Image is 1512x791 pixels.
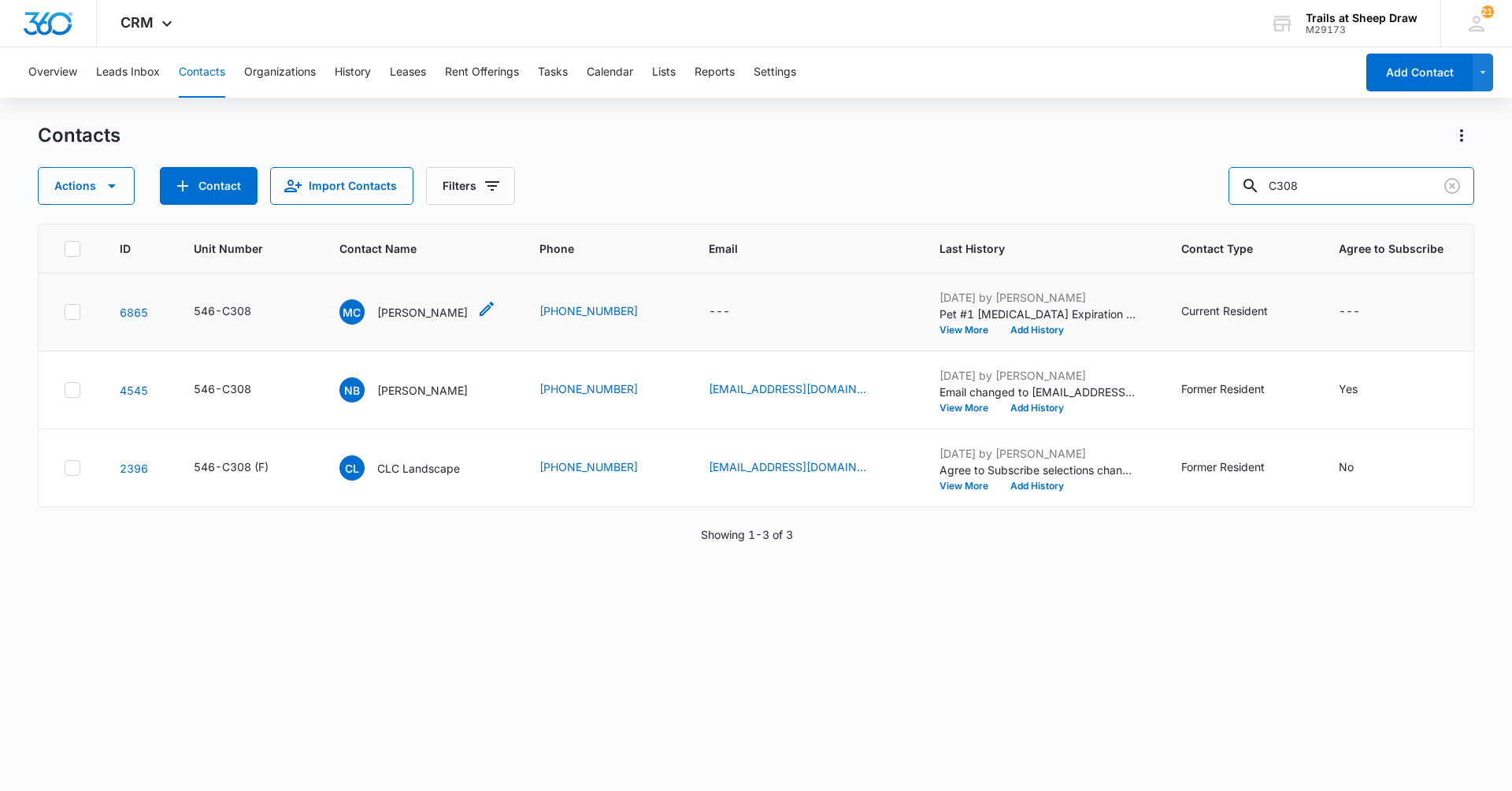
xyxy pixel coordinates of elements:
[1181,459,1265,475] div: Former Resident
[538,47,568,98] button: Tasks
[270,167,413,205] button: Import Contacts
[339,240,480,257] span: Contact Name
[1181,303,1296,321] div: Contact Type - Current Resident - Select to Edit Field
[120,462,148,475] a: Navigate to contact details page for CLC Landscape
[1228,167,1474,205] input: Search Contacts
[539,459,638,475] a: [PHONE_NUMBER]
[179,47,225,98] button: Contacts
[377,460,460,477] p: CLC Landscape
[120,306,148,319] a: Navigate to contact details page for Maria Cecilia Garcia
[939,306,1136,322] p: Pet #1 [MEDICAL_DATA] Expiration changed to [DATE].
[339,455,488,481] div: Contact Name - CLC Landscape - Select to Edit Field
[1181,459,1293,477] div: Contact Type - Former Resident - Select to Edit Field
[939,367,1136,384] p: [DATE] by [PERSON_NAME]
[939,240,1121,257] span: Last History
[709,459,866,475] a: [EMAIL_ADDRESS][DOMAIN_NAME]
[390,47,426,98] button: Leases
[1339,459,1382,477] div: Agree to Subscribe - No - Select to Edit Field
[1440,173,1465,199] button: Clear
[1339,303,1360,321] div: ---
[939,384,1136,400] p: Email changed to [EMAIL_ADDRESS][DOMAIN_NAME].
[939,325,999,335] button: View More
[939,462,1136,478] p: Agree to Subscribe selections changed; Yes was removed and No was added.
[1306,12,1417,24] div: account name
[999,325,1075,335] button: Add History
[1339,381,1358,397] div: Yes
[339,299,496,325] div: Contact Name - Maria Cecilia Garcia - Select to Edit Field
[1181,381,1293,399] div: Contact Type - Former Resident - Select to Edit Field
[701,526,793,543] p: Showing 1-3 of 3
[194,240,301,257] span: Unit Number
[38,167,135,205] button: Actions
[539,459,666,477] div: Phone - 9702193501 - Select to Edit Field
[96,47,160,98] button: Leads Inbox
[939,403,999,413] button: View More
[999,403,1075,413] button: Add History
[1339,303,1388,321] div: Agree to Subscribe - - Select to Edit Field
[377,304,468,321] p: [PERSON_NAME]
[1481,6,1494,18] span: 211
[709,381,866,397] a: [EMAIL_ADDRESS][DOMAIN_NAME]
[539,381,666,399] div: Phone - 3035189613 - Select to Edit Field
[539,303,638,319] a: [PHONE_NUMBER]
[194,381,251,397] div: 546-C308
[120,240,133,257] span: ID
[709,459,895,477] div: Email - clclandscapemanager@gmail.com - Select to Edit Field
[339,455,365,481] span: CL
[339,299,365,325] span: MC
[587,47,633,98] button: Calendar
[38,124,120,147] h1: Contacts
[335,47,371,98] button: History
[1481,6,1494,18] div: notifications count
[194,381,280,399] div: Unit Number - 546-C308 - Select to Edit Field
[1181,381,1265,397] div: Former Resident
[709,240,879,257] span: Email
[339,377,365,403] span: NB
[652,47,676,98] button: Lists
[1366,54,1473,91] button: Add Contact
[709,381,895,399] div: Email - blean@bakerconcrete.com - Select to Edit Field
[120,14,154,31] span: CRM
[194,459,269,475] div: 546-C308 (F)
[194,459,297,477] div: Unit Number - 546-C308 (F) - Select to Edit Field
[28,47,77,98] button: Overview
[539,240,648,257] span: Phone
[709,303,730,321] div: ---
[426,167,515,205] button: Filters
[1339,459,1354,475] div: No
[1449,123,1474,148] button: Actions
[244,47,316,98] button: Organizations
[1306,24,1417,35] div: account id
[120,384,148,397] a: Navigate to contact details page for Nicholas Blea III
[539,303,666,321] div: Phone - 9706161160 - Select to Edit Field
[695,47,735,98] button: Reports
[1181,240,1278,257] span: Contact Type
[339,377,496,403] div: Contact Name - Nicholas Blea III - Select to Edit Field
[1339,240,1448,257] span: Agree to Subscribe
[377,382,468,399] p: [PERSON_NAME]
[160,167,258,205] button: Add Contact
[539,381,638,397] a: [PHONE_NUMBER]
[1339,381,1386,399] div: Agree to Subscribe - Yes - Select to Edit Field
[939,289,1136,306] p: [DATE] by [PERSON_NAME]
[754,47,796,98] button: Settings
[999,481,1075,491] button: Add History
[939,481,999,491] button: View More
[445,47,519,98] button: Rent Offerings
[939,445,1136,462] p: [DATE] by [PERSON_NAME]
[1181,303,1268,319] div: Current Resident
[194,303,251,319] div: 546-C308
[709,303,758,321] div: Email - - Select to Edit Field
[194,303,280,321] div: Unit Number - 546-C308 - Select to Edit Field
